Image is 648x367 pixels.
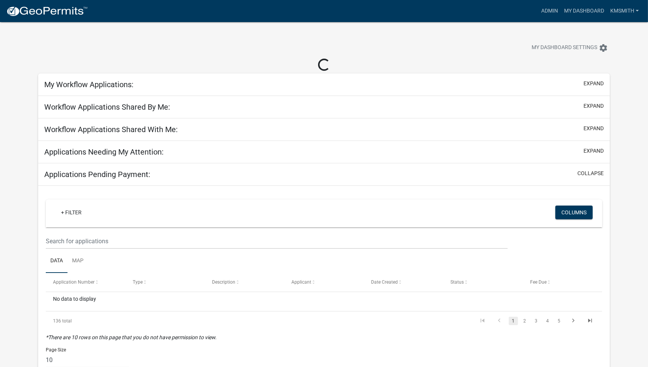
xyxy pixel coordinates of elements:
[508,314,519,327] li: page 1
[555,206,593,219] button: Columns
[68,249,88,273] a: Map
[364,273,443,291] datatable-header-cell: Date Created
[599,43,608,53] i: settings
[205,273,284,291] datatable-header-cell: Description
[125,273,204,291] datatable-header-cell: Type
[520,317,529,325] a: 2
[538,4,561,18] a: Admin
[212,279,235,285] span: Description
[371,279,398,285] span: Date Created
[555,317,564,325] a: 5
[561,4,607,18] a: My Dashboard
[284,273,363,291] datatable-header-cell: Applicant
[46,292,602,311] div: No data to display
[566,317,580,325] a: go to next page
[44,147,164,156] h5: Applications Needing My Attention:
[450,279,464,285] span: Status
[543,317,552,325] a: 4
[53,279,95,285] span: Application Number
[523,273,602,291] datatable-header-cell: Fee Due
[44,102,170,112] h5: Workflow Applications Shared By Me:
[44,80,133,89] h5: My Workflow Applications:
[46,233,508,249] input: Search for applications
[475,317,490,325] a: go to first page
[133,279,143,285] span: Type
[542,314,553,327] li: page 4
[583,317,597,325] a: go to last page
[509,317,518,325] a: 1
[492,317,507,325] a: go to previous page
[530,279,547,285] span: Fee Due
[519,314,531,327] li: page 2
[607,4,642,18] a: kmsmith
[46,249,68,273] a: Data
[584,80,604,88] button: expand
[44,125,178,134] h5: Workflow Applications Shared With Me:
[46,334,217,340] i: *There are 10 rows on this page that you do not have permission to view.
[46,273,125,291] datatable-header-cell: Application Number
[577,169,604,177] button: collapse
[526,40,614,55] button: My Dashboard Settingssettings
[584,147,604,155] button: expand
[443,273,523,291] datatable-header-cell: Status
[55,206,88,219] a: + Filter
[553,314,565,327] li: page 5
[46,311,156,330] div: 136 total
[532,317,541,325] a: 3
[584,124,604,132] button: expand
[531,314,542,327] li: page 3
[44,170,150,179] h5: Applications Pending Payment:
[532,43,597,53] span: My Dashboard Settings
[291,279,311,285] span: Applicant
[584,102,604,110] button: expand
